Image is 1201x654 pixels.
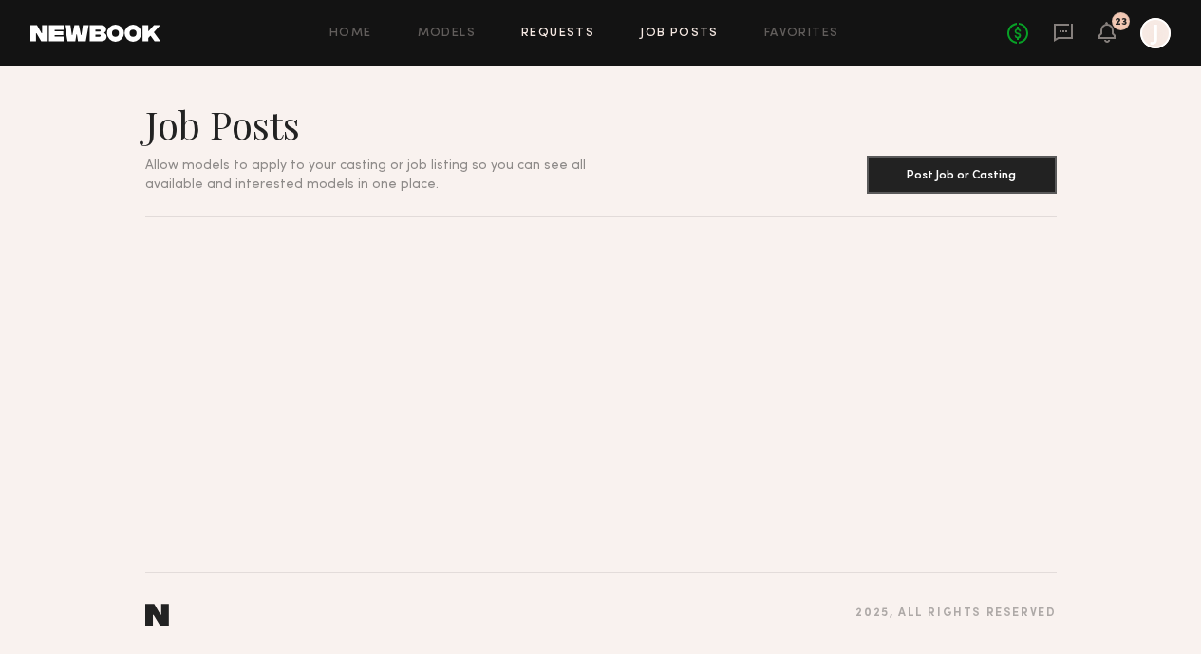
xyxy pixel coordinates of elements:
div: 23 [1115,17,1127,28]
a: Requests [521,28,594,40]
a: J [1140,18,1171,48]
h1: Job Posts [145,101,631,148]
a: Models [418,28,476,40]
div: 2025 , all rights reserved [855,607,1056,620]
a: Favorites [764,28,839,40]
span: Allow models to apply to your casting or job listing so you can see all available and interested ... [145,159,586,191]
a: Job Posts [640,28,719,40]
button: Post Job or Casting [867,156,1057,194]
a: Home [329,28,372,40]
